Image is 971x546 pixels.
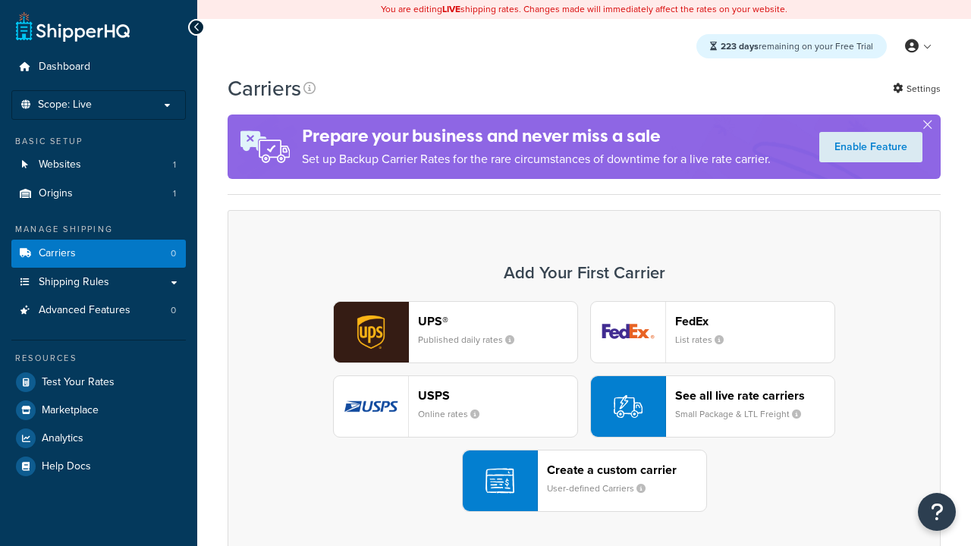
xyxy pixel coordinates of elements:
span: Help Docs [42,460,91,473]
span: Dashboard [39,61,90,74]
span: Shipping Rules [39,276,109,289]
div: Basic Setup [11,135,186,148]
span: Origins [39,187,73,200]
header: Create a custom carrier [547,463,706,477]
div: Manage Shipping [11,223,186,236]
a: Advanced Features 0 [11,297,186,325]
div: Resources [11,352,186,365]
span: 1 [173,187,176,200]
h4: Prepare your business and never miss a sale [302,124,771,149]
img: icon-carrier-liverate-becf4550.svg [614,392,643,421]
li: Carriers [11,240,186,268]
button: Create a custom carrierUser-defined Carriers [462,450,707,512]
a: Dashboard [11,53,186,81]
a: Analytics [11,425,186,452]
header: FedEx [675,314,834,328]
small: Published daily rates [418,333,526,347]
img: icon-carrier-custom-c93b8a24.svg [485,466,514,495]
span: Marketplace [42,404,99,417]
b: LIVE [442,2,460,16]
span: Analytics [42,432,83,445]
small: Online rates [418,407,492,421]
a: Carriers 0 [11,240,186,268]
img: usps logo [334,376,408,437]
img: ad-rules-rateshop-fe6ec290ccb7230408bd80ed9643f0289d75e0ffd9eb532fc0e269fcd187b520.png [228,115,302,179]
small: Small Package & LTL Freight [675,407,813,421]
header: See all live rate carriers [675,388,834,403]
strong: 223 days [721,39,759,53]
small: List rates [675,333,736,347]
a: Marketplace [11,397,186,424]
a: Settings [893,78,941,99]
h3: Add Your First Carrier [244,264,925,282]
img: ups logo [334,302,408,362]
a: Shipping Rules [11,268,186,297]
button: See all live rate carriersSmall Package & LTL Freight [590,375,835,438]
span: Scope: Live [38,99,92,111]
a: Websites 1 [11,151,186,179]
button: fedEx logoFedExList rates [590,301,835,363]
button: ups logoUPS®Published daily rates [333,301,578,363]
div: remaining on your Free Trial [696,34,887,58]
span: Advanced Features [39,304,130,317]
li: Advanced Features [11,297,186,325]
a: Help Docs [11,453,186,480]
a: Test Your Rates [11,369,186,396]
a: Origins 1 [11,180,186,208]
span: 1 [173,158,176,171]
header: USPS [418,388,577,403]
header: UPS® [418,314,577,328]
span: Carriers [39,247,76,260]
span: Websites [39,158,81,171]
a: Enable Feature [819,132,922,162]
button: usps logoUSPSOnline rates [333,375,578,438]
li: Websites [11,151,186,179]
p: Set up Backup Carrier Rates for the rare circumstances of downtime for a live rate carrier. [302,149,771,170]
span: 0 [171,247,176,260]
h1: Carriers [228,74,301,103]
button: Open Resource Center [918,493,956,531]
span: 0 [171,304,176,317]
span: Test Your Rates [42,376,115,389]
a: ShipperHQ Home [16,11,130,42]
small: User-defined Carriers [547,482,658,495]
li: Origins [11,180,186,208]
img: fedEx logo [591,302,665,362]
